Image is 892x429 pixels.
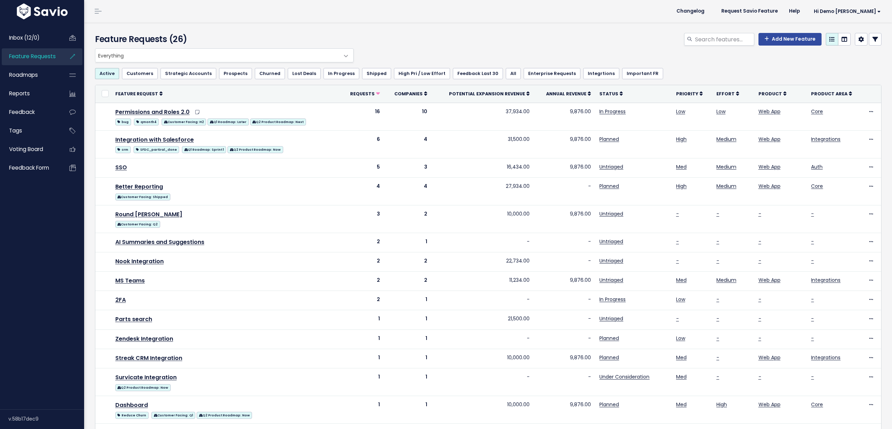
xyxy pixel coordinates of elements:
[716,183,736,190] a: Medium
[95,68,119,79] a: Active
[340,368,384,396] td: 1
[394,90,427,97] a: Companies
[676,277,687,284] a: Med
[811,163,823,170] a: Auth
[534,252,595,271] td: -
[716,296,719,303] a: -
[151,412,195,419] span: Customer Facing: Q1
[716,315,719,322] a: -
[716,335,719,342] a: -
[115,193,170,200] span: Customer Facing: Shipped
[340,177,384,205] td: 4
[758,210,761,217] a: -
[340,396,384,423] td: 1
[115,410,149,419] a: Reduce Churn
[599,210,623,217] a: Untriaged
[676,91,698,97] span: Priority
[350,91,375,97] span: Requests
[115,210,182,218] a: Round [PERSON_NAME]
[115,412,149,419] span: Reduce Churn
[676,183,687,190] a: High
[431,368,534,396] td: -
[599,315,623,322] a: Untriaged
[716,163,736,170] a: Medium
[811,108,823,115] a: Core
[758,335,761,342] a: -
[9,145,43,153] span: Voting Board
[115,163,127,171] a: SSO
[197,412,252,419] span: Q2 Product Roadmap: Now
[134,145,179,154] a: SFDC_partiral_done
[384,396,432,423] td: 1
[811,183,823,190] a: Core
[811,296,814,303] a: -
[324,68,359,79] a: In Progress
[758,277,781,284] a: Web App
[2,104,58,120] a: Feedback
[758,401,781,408] a: Web App
[676,373,687,380] a: Med
[134,146,179,153] span: SFDC_partiral_done
[811,315,814,322] a: -
[758,90,787,97] a: Product
[716,277,736,284] a: Medium
[622,68,663,79] a: Important FR
[676,163,687,170] a: Med
[384,349,432,368] td: 1
[506,68,521,79] a: All
[453,68,503,79] a: Feedback Last 30
[676,9,704,14] span: Changelog
[340,310,384,329] td: 1
[676,90,703,97] a: Priority
[115,335,173,343] a: Zendesk Integration
[431,349,534,368] td: 10,000.00
[599,401,619,408] a: Planned
[534,310,595,329] td: -
[599,335,619,342] a: Planned
[599,296,626,303] a: In Progress
[350,90,380,97] a: Requests
[95,68,881,79] ul: Filter feature requests
[676,257,679,264] a: -
[2,48,58,64] a: Feature Requests
[384,103,432,130] td: 10
[95,49,339,62] span: Everything
[599,238,623,245] a: Untriaged
[122,68,158,79] a: Customers
[534,158,595,177] td: 9,876.00
[9,53,56,60] span: Feature Requests
[115,192,170,201] a: Customer Facing: Shipped
[811,373,814,380] a: -
[115,136,194,144] a: Integration with Salesforce
[340,272,384,291] td: 2
[162,117,206,126] a: Customer Facing: H2
[811,238,814,245] a: -
[362,68,391,79] a: Shipped
[534,329,595,349] td: -
[758,354,781,361] a: Web App
[115,373,177,381] a: Survicate Integration
[9,71,38,79] span: Roadmaps
[151,410,195,419] a: Customer Facing: Q1
[811,90,852,97] a: Product Area
[227,145,283,154] a: Q2 Product Roadmap: Now
[758,238,761,245] a: -
[15,4,69,19] img: logo-white.9d6f32f41409.svg
[9,164,49,171] span: Feedback form
[384,205,432,233] td: 2
[676,335,685,342] a: Low
[340,329,384,349] td: 1
[340,205,384,233] td: 3
[95,48,354,62] span: Everything
[115,117,131,126] a: bug
[599,90,623,97] a: Status
[716,354,719,361] a: -
[8,410,84,428] div: v.58b17dec9
[716,136,736,143] a: Medium
[599,183,619,190] a: Planned
[340,291,384,310] td: 2
[676,401,687,408] a: Med
[449,90,530,97] a: Potential Expansion Revenue
[2,30,58,46] a: Inbox (12/0)
[9,108,35,116] span: Feedback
